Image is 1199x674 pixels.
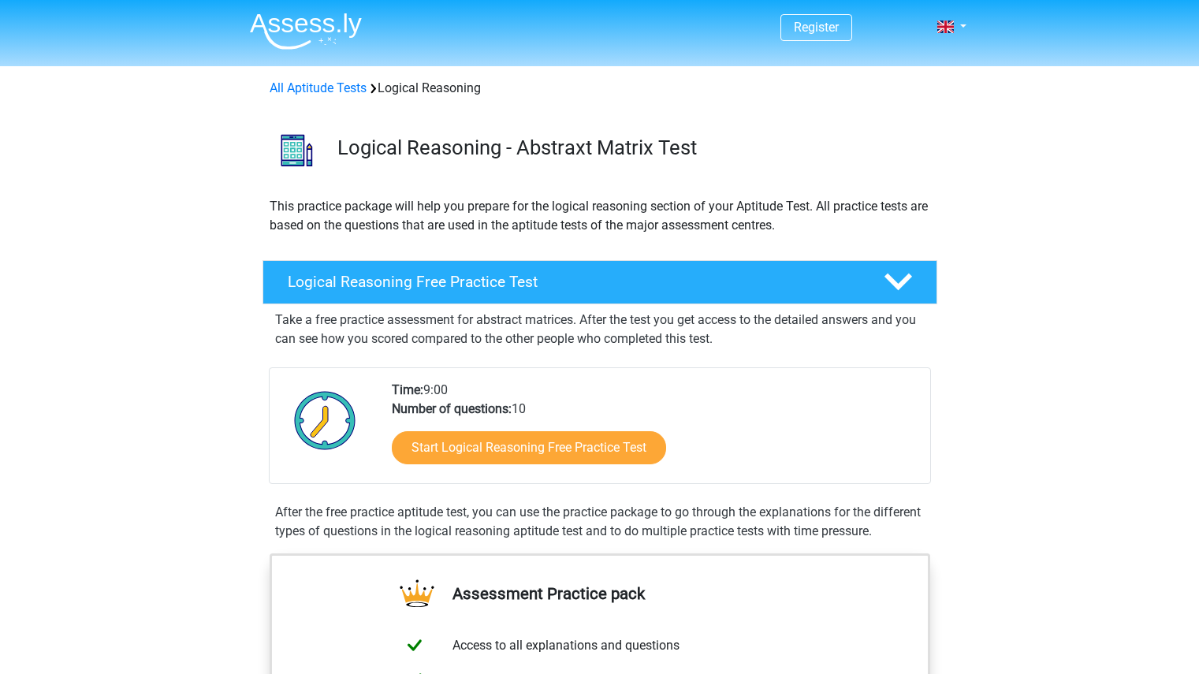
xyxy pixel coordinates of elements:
h4: Logical Reasoning Free Practice Test [288,273,858,291]
h3: Logical Reasoning - Abstraxt Matrix Test [337,136,925,160]
img: logical reasoning [263,117,330,184]
img: Clock [285,381,365,460]
p: Take a free practice assessment for abstract matrices. After the test you get access to the detai... [275,311,925,348]
b: Time: [392,382,423,397]
a: Register [794,20,839,35]
a: All Aptitude Tests [270,80,367,95]
div: 9:00 10 [380,381,929,483]
div: After the free practice aptitude test, you can use the practice package to go through the explana... [269,503,931,541]
div: Logical Reasoning [263,79,936,98]
a: Logical Reasoning Free Practice Test [256,260,944,304]
b: Number of questions: [392,401,512,416]
a: Start Logical Reasoning Free Practice Test [392,431,666,464]
p: This practice package will help you prepare for the logical reasoning section of your Aptitude Te... [270,197,930,235]
img: Assessly [250,13,362,50]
